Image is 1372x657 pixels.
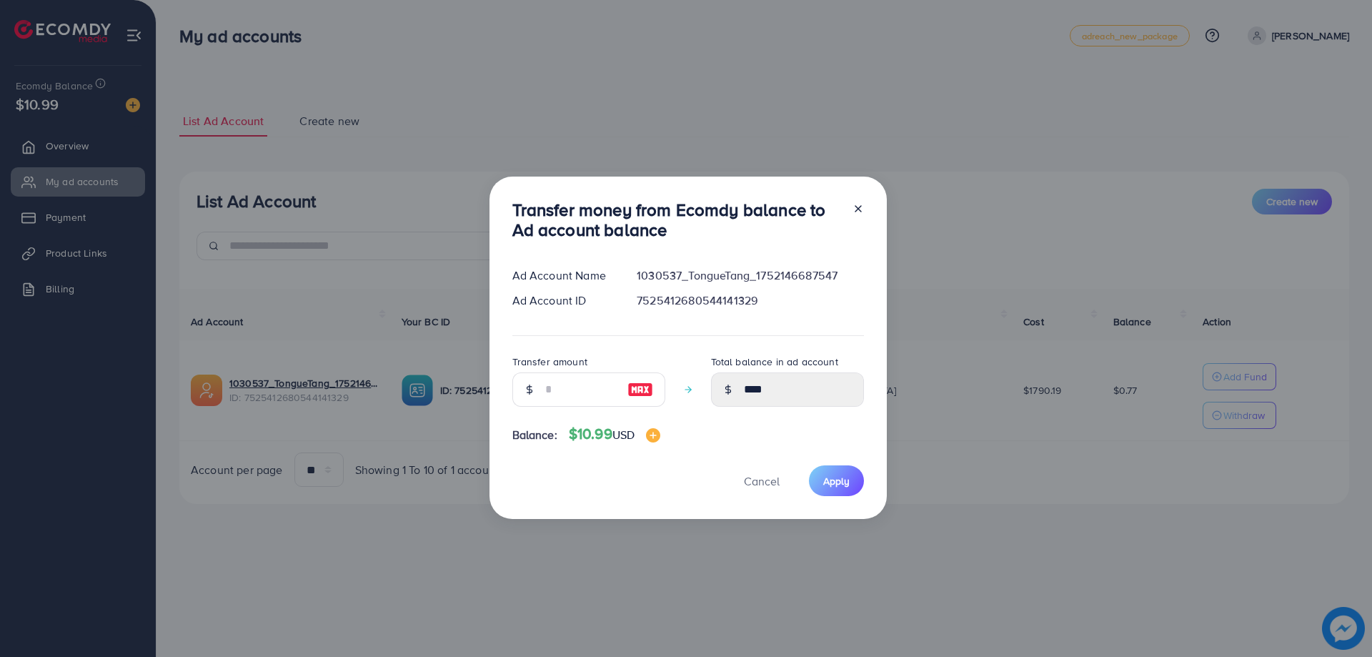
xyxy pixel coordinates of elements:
[627,381,653,398] img: image
[823,474,850,488] span: Apply
[744,473,780,489] span: Cancel
[809,465,864,496] button: Apply
[646,428,660,443] img: image
[711,355,838,369] label: Total balance in ad account
[512,427,557,443] span: Balance:
[569,425,660,443] h4: $10.99
[501,292,626,309] div: Ad Account ID
[512,355,587,369] label: Transfer amount
[612,427,635,443] span: USD
[625,267,875,284] div: 1030537_TongueTang_1752146687547
[512,199,841,241] h3: Transfer money from Ecomdy balance to Ad account balance
[726,465,797,496] button: Cancel
[501,267,626,284] div: Ad Account Name
[625,292,875,309] div: 7525412680544141329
